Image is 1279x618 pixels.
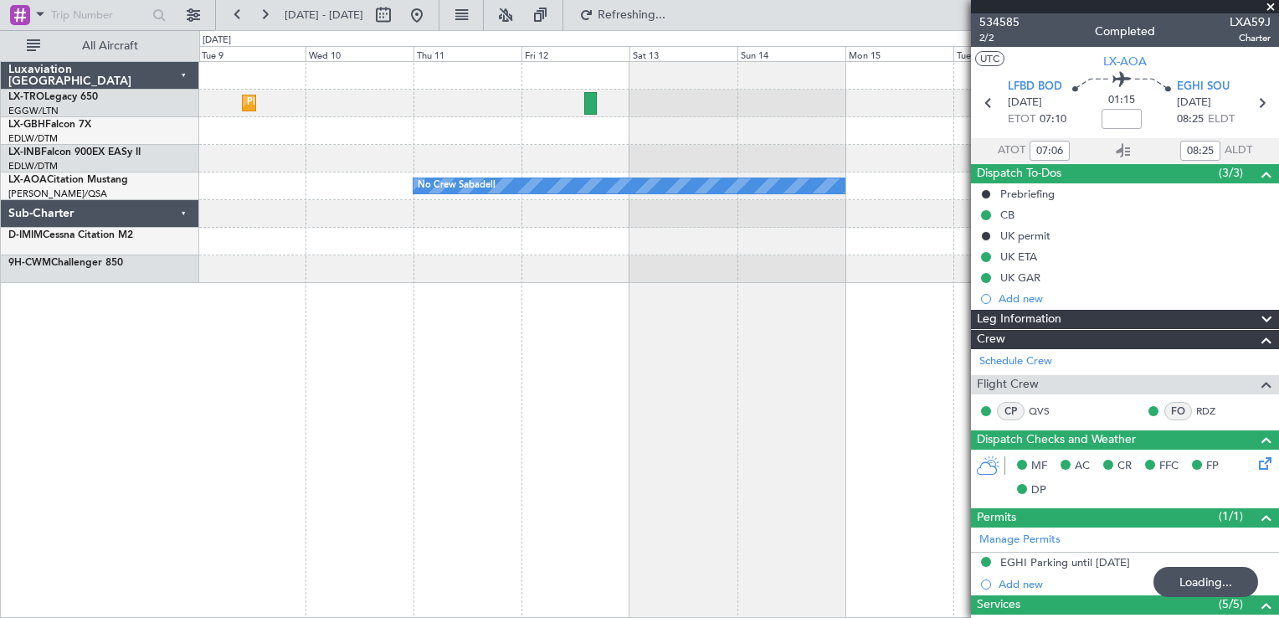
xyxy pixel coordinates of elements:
[418,173,496,198] div: No Crew Sabadell
[629,46,737,61] div: Sat 13
[1031,458,1047,475] span: MF
[597,9,667,21] span: Refreshing...
[1000,250,1037,264] div: UK ETA
[8,120,45,130] span: LX-GBH
[8,160,58,173] a: EDLW/DTM
[1117,458,1132,475] span: CR
[1230,13,1271,31] span: LXA59J
[247,90,357,116] div: Planned Maint Dusseldorf
[979,31,1020,45] span: 2/2
[572,2,672,28] button: Refreshing...
[1206,458,1219,475] span: FP
[1180,141,1220,161] input: --:--
[8,175,128,185] a: LX-AOACitation Mustang
[1000,229,1050,243] div: UK permit
[999,291,1271,306] div: Add new
[1095,23,1155,40] div: Completed
[413,46,521,61] div: Thu 11
[1000,208,1014,222] div: CB
[977,330,1005,349] span: Crew
[1030,141,1070,161] input: --:--
[999,577,1271,591] div: Add new
[44,40,177,52] span: All Aircraft
[1177,79,1230,95] span: EGHI SOU
[977,164,1061,183] span: Dispatch To-Dos
[8,175,47,185] span: LX-AOA
[1159,458,1179,475] span: FFC
[977,508,1016,528] span: Permits
[1000,270,1040,285] div: UK GAR
[977,430,1136,450] span: Dispatch Checks and Weather
[1177,111,1204,128] span: 08:25
[1031,482,1046,499] span: DP
[1103,53,1147,70] span: LX-AOA
[1219,507,1243,525] span: (1/1)
[1164,402,1192,420] div: FO
[953,46,1061,61] div: Tue 16
[8,258,123,268] a: 9H-CWMChallenger 850
[845,46,953,61] div: Mon 15
[8,132,58,145] a: EDLW/DTM
[979,353,1052,370] a: Schedule Crew
[8,230,133,240] a: D-IMIMCessna Citation M2
[198,46,306,61] div: Tue 9
[1008,111,1035,128] span: ETOT
[1219,595,1243,613] span: (5/5)
[306,46,413,61] div: Wed 10
[18,33,182,59] button: All Aircraft
[8,188,107,200] a: [PERSON_NAME]/QSA
[975,51,1004,66] button: UTC
[997,402,1025,420] div: CP
[1075,458,1090,475] span: AC
[977,595,1020,615] span: Services
[1177,95,1211,111] span: [DATE]
[1008,95,1042,111] span: [DATE]
[1225,142,1252,159] span: ALDT
[8,258,51,268] span: 9H-CWM
[1000,187,1055,201] div: Prebriefing
[1040,111,1066,128] span: 07:10
[203,33,231,48] div: [DATE]
[51,3,147,28] input: Trip Number
[1219,164,1243,182] span: (3/3)
[8,230,43,240] span: D-IMIM
[1000,555,1130,569] div: EGHI Parking until [DATE]
[8,92,98,102] a: LX-TROLegacy 650
[737,46,845,61] div: Sun 14
[1196,404,1234,419] a: RDZ
[1008,79,1062,95] span: LFBD BOD
[521,46,629,61] div: Fri 12
[1029,404,1066,419] a: QVS
[1230,31,1271,45] span: Charter
[979,532,1061,548] a: Manage Permits
[285,8,363,23] span: [DATE] - [DATE]
[977,375,1039,394] span: Flight Crew
[8,147,141,157] a: LX-INBFalcon 900EX EASy II
[979,13,1020,31] span: 534585
[998,142,1025,159] span: ATOT
[1208,111,1235,128] span: ELDT
[977,310,1061,329] span: Leg Information
[1108,92,1135,109] span: 01:15
[8,92,44,102] span: LX-TRO
[8,105,59,117] a: EGGW/LTN
[1153,567,1258,597] div: Loading...
[8,147,41,157] span: LX-INB
[8,120,91,130] a: LX-GBHFalcon 7X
